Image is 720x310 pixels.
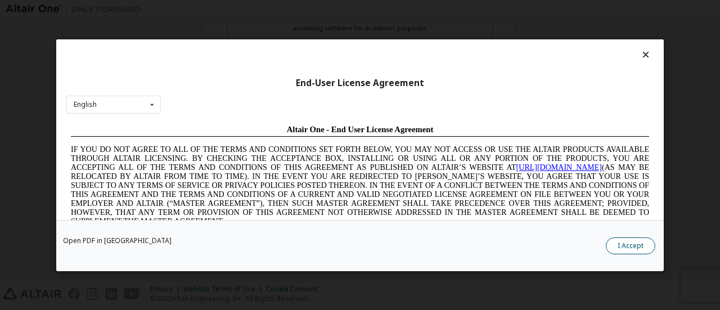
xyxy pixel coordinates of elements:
span: Altair One - End User License Agreement [220,5,367,14]
button: I Accept [606,237,655,254]
span: Lore Ipsumd Sit Ame Cons Adipisc Elitseddo (“Eiusmodte”) in utlabor Etdolo Magnaaliqua Eni. (“Adm... [4,115,583,195]
a: [URL][DOMAIN_NAME] [450,43,535,51]
span: IF YOU DO NOT AGREE TO ALL OF THE TERMS AND CONDITIONS SET FORTH BELOW, YOU MAY NOT ACCESS OR USE... [4,25,583,105]
a: Open PDF in [GEOGRAPHIC_DATA] [63,237,172,244]
div: English [74,101,97,108]
div: End-User License Agreement [66,77,654,88]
